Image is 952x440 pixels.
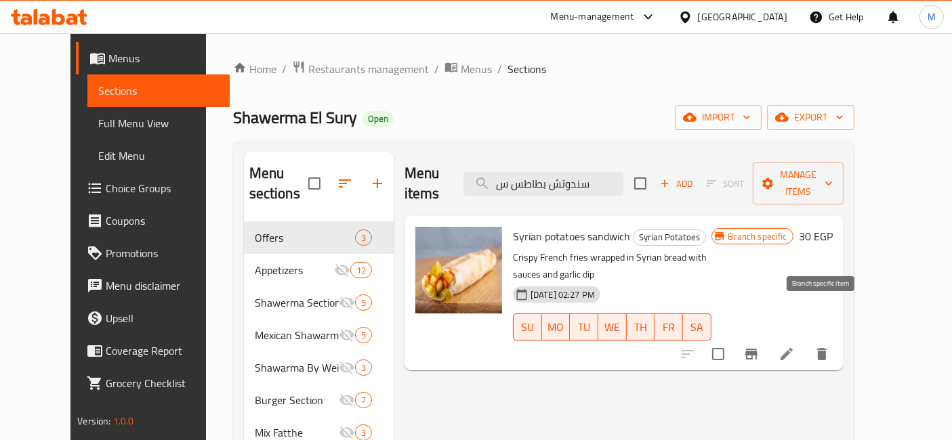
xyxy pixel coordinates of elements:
[76,302,230,334] a: Upsell
[76,334,230,367] a: Coverage Report
[98,115,219,131] span: Full Menu View
[76,172,230,204] a: Choice Groups
[76,237,230,269] a: Promotions
[799,227,833,246] h6: 30 EGP
[255,229,355,246] span: Offers
[513,226,630,246] span: Syrian potatoes sandwich
[551,9,634,25] div: Menu-management
[351,264,371,277] span: 12
[106,213,219,229] span: Coupons
[779,346,795,362] a: Edit menu item
[87,74,230,107] a: Sections
[87,139,230,172] a: Edit Menu
[415,227,502,313] img: Syrian potatoes sandwich
[704,340,732,368] span: Select to update
[106,18,219,34] span: Branches
[244,351,394,384] div: Shawarma By Weight3
[778,109,844,126] span: export
[244,286,394,319] div: Shawerma Section5
[753,162,844,204] button: Manage items
[444,60,492,78] a: Menus
[764,167,833,200] span: Manage items
[660,317,678,337] span: FR
[249,163,308,204] h2: Menu sections
[244,254,394,286] div: Appetizers12
[356,329,371,342] span: 5
[113,412,134,430] span: 1.0.0
[355,294,372,311] div: items
[339,359,355,376] svg: Inactive section
[513,313,542,340] button: SU
[255,327,339,343] span: Mexican Shawarma
[106,310,219,326] span: Upsell
[627,313,655,340] button: TH
[434,61,439,77] li: /
[350,262,372,278] div: items
[686,109,751,126] span: import
[77,412,110,430] span: Version:
[361,167,394,200] button: Add section
[525,288,600,301] span: [DATE] 02:27 PM
[655,173,698,194] span: Add item
[626,169,655,198] span: Select section
[363,111,394,127] div: Open
[461,61,492,77] span: Menus
[106,245,219,261] span: Promotions
[356,426,371,439] span: 3
[688,317,706,337] span: SA
[355,392,372,408] div: items
[255,294,339,311] span: Shawerma Section
[363,113,394,125] span: Open
[255,262,334,278] span: Appetizers
[634,229,705,245] span: Syrian Potatoes
[658,176,695,192] span: Add
[308,61,429,77] span: Restaurants management
[233,61,276,77] a: Home
[519,317,537,337] span: SU
[355,327,372,343] div: items
[255,392,339,408] span: Burger Section
[356,296,371,309] span: 5
[300,169,329,198] span: Select all sections
[547,317,565,337] span: MO
[698,9,787,24] div: [GEOGRAPHIC_DATA]
[76,42,230,74] a: Menus
[233,102,357,133] span: Shawerma El Sury
[463,172,623,196] input: search
[87,107,230,139] a: Full Menu View
[255,359,339,376] div: Shawarma By Weight
[356,232,371,244] span: 3
[76,269,230,302] a: Menu disclaimer
[106,180,219,196] span: Choice Groups
[108,50,219,66] span: Menus
[106,375,219,391] span: Grocery Checklist
[355,229,372,246] div: items
[513,249,711,283] p: Crispy French fries wrapped in Syrian bread with sauces and garlic dip
[356,361,371,374] span: 3
[683,313,711,340] button: SA
[632,317,650,337] span: TH
[106,278,219,294] span: Menu disclaimer
[339,294,355,311] svg: Inactive section
[575,317,593,337] span: TU
[497,61,502,77] li: /
[542,313,571,340] button: MO
[339,392,355,408] svg: Inactive section
[598,313,627,340] button: WE
[244,221,394,254] div: Offers3
[76,367,230,399] a: Grocery Checklist
[928,9,936,24] span: M
[508,61,546,77] span: Sections
[355,359,372,376] div: items
[405,163,447,204] h2: Menu items
[233,60,854,78] nav: breadcrumb
[604,317,621,337] span: WE
[806,338,838,370] button: delete
[329,167,361,200] span: Sort sections
[339,327,355,343] svg: Inactive section
[723,230,793,243] span: Branch specific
